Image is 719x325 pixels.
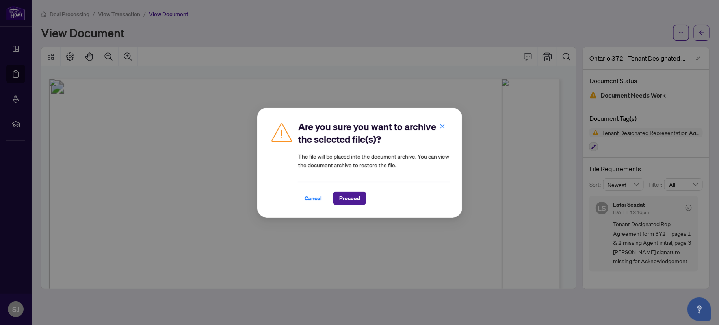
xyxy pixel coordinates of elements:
img: Caution Icon [270,120,294,144]
h2: Are you sure you want to archive the selected file(s)? [298,120,450,146]
button: Proceed [333,192,366,205]
button: Open asap [687,297,711,321]
span: Cancel [305,192,322,205]
button: Cancel [298,192,328,205]
article: The file will be placed into the document archive. You can view the document archive to restore t... [298,152,450,169]
span: Proceed [339,192,360,205]
span: close [440,123,445,129]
